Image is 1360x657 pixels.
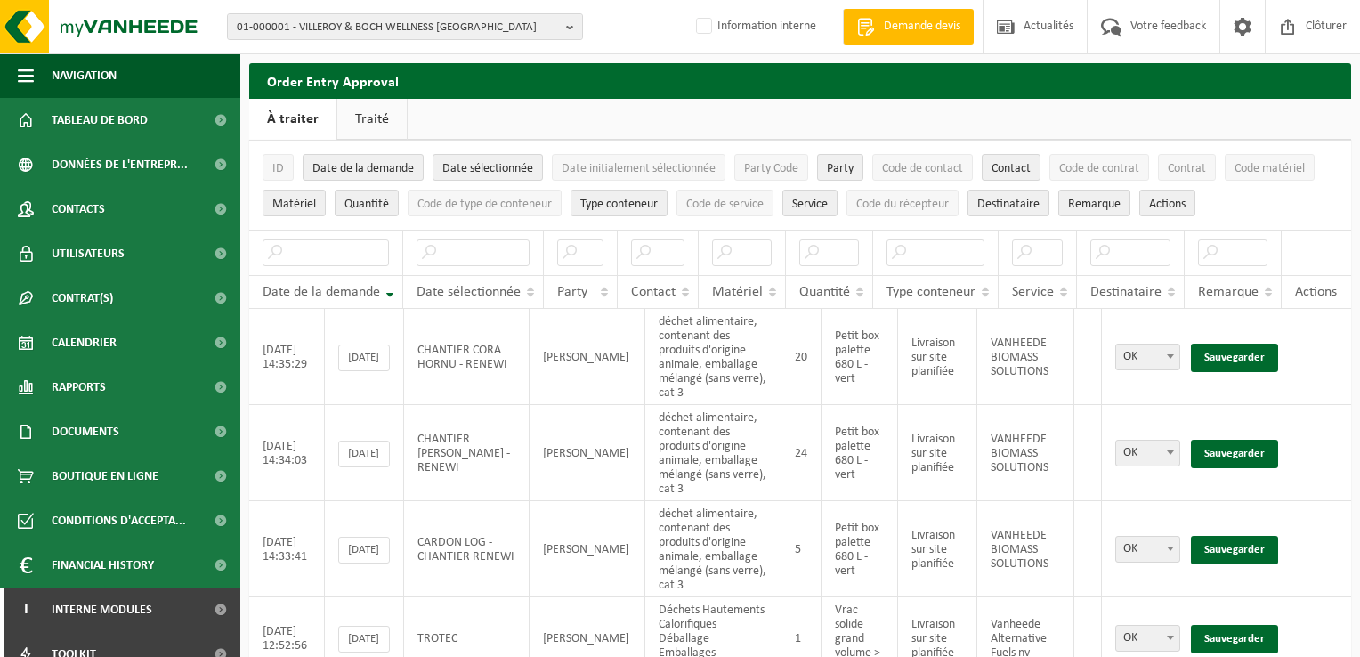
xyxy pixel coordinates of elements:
td: [DATE] 14:34:03 [249,405,325,501]
span: Type conteneur [580,198,658,211]
td: VANHEEDE BIOMASS SOLUTIONS [977,405,1074,501]
button: Code de contactCode de contact: Activate to sort [872,154,973,181]
span: Destinataire [1090,285,1162,299]
td: déchet alimentaire, contenant des produits d'origine animale, emballage mélangé (sans verre), cat 3 [645,405,781,501]
button: Code de contratCode de contrat: Activate to sort [1049,154,1149,181]
span: Utilisateurs [52,231,125,276]
span: Service [792,198,828,211]
span: Remarque [1068,198,1121,211]
button: Code matérielCode matériel: Activate to sort [1225,154,1315,181]
span: OK [1116,345,1179,369]
button: Party CodeParty Code: Activate to sort [734,154,808,181]
td: VANHEEDE BIOMASS SOLUTIONS [977,501,1074,597]
span: 01-000001 - VILLEROY & BOCH WELLNESS [GEOGRAPHIC_DATA] [237,14,559,41]
td: [PERSON_NAME] [530,309,645,405]
span: ID [272,162,284,175]
span: OK [1116,626,1179,651]
td: [PERSON_NAME] [530,501,645,597]
td: 20 [781,309,822,405]
span: Calendrier [52,320,117,365]
span: Code de type de conteneur [417,198,552,211]
span: Actions [1295,285,1337,299]
button: Code du récepteurCode du récepteur: Activate to sort [846,190,959,216]
td: Petit box palette 680 L - vert [822,309,898,405]
span: Party [557,285,587,299]
a: Traité [337,99,407,140]
span: Contact [631,285,676,299]
td: CARDON LOG - CHANTIER RENEWI [404,501,529,597]
span: Code de contact [882,162,963,175]
span: Type conteneur [886,285,975,299]
button: Actions [1139,190,1195,216]
label: Information interne [692,13,816,40]
button: Date initialement sélectionnéeDate initialement sélectionnée: Activate to sort [552,154,725,181]
span: Code du récepteur [856,198,949,211]
a: Sauvegarder [1191,440,1278,468]
span: Code de service [686,198,764,211]
span: Tableau de bord [52,98,148,142]
span: Date initialement sélectionnée [562,162,716,175]
td: CHANTIER [PERSON_NAME] - RENEWI [404,405,529,501]
span: OK [1116,537,1179,562]
button: ContratContrat: Activate to sort [1158,154,1216,181]
button: RemarqueRemarque: Activate to sort [1058,190,1130,216]
button: Date sélectionnéeDate sélectionnée: Activate to sort [433,154,543,181]
button: ServiceService: Activate to sort [782,190,838,216]
span: I [18,588,34,632]
span: Party [827,162,854,175]
span: OK [1116,441,1179,466]
span: Code de contrat [1059,162,1139,175]
span: Contacts [52,187,105,231]
span: Date de la demande [312,162,414,175]
span: Service [1012,285,1054,299]
span: Contrat [1168,162,1206,175]
button: Type conteneurType conteneur: Activate to sort [571,190,668,216]
td: CHANTIER CORA HORNU - RENEWI [404,309,529,405]
span: Boutique en ligne [52,454,158,499]
span: Financial History [52,543,154,588]
span: Matériel [272,198,316,211]
td: [DATE] 14:33:41 [249,501,325,597]
span: Destinataire [977,198,1040,211]
button: 01-000001 - VILLEROY & BOCH WELLNESS [GEOGRAPHIC_DATA] [227,13,583,40]
td: déchet alimentaire, contenant des produits d'origine animale, emballage mélangé (sans verre), cat 3 [645,501,781,597]
button: IDID: Activate to sort [263,154,294,181]
td: [DATE] 14:35:29 [249,309,325,405]
td: 24 [781,405,822,501]
span: Données de l'entrepr... [52,142,188,187]
span: Quantité [799,285,850,299]
td: Petit box palette 680 L - vert [822,501,898,597]
span: Matériel [712,285,763,299]
td: [PERSON_NAME] [530,405,645,501]
td: VANHEEDE BIOMASS SOLUTIONS [977,309,1074,405]
a: Demande devis [843,9,974,45]
span: Code matériel [1235,162,1305,175]
td: 5 [781,501,822,597]
a: Sauvegarder [1191,536,1278,564]
span: OK [1115,440,1180,466]
td: Petit box palette 680 L - vert [822,405,898,501]
span: OK [1115,344,1180,370]
span: Conditions d'accepta... [52,499,186,543]
button: DestinataireDestinataire : Activate to sort [967,190,1049,216]
span: Demande devis [879,18,965,36]
button: Date de la demandeDate de la demande: Activate to remove sorting [303,154,424,181]
span: OK [1115,536,1180,563]
button: QuantitéQuantité: Activate to sort [335,190,399,216]
button: ContactContact: Activate to sort [982,154,1040,181]
span: Rapports [52,365,106,410]
a: Sauvegarder [1191,625,1278,653]
span: OK [1115,625,1180,652]
span: Actions [1149,198,1186,211]
h2: Order Entry Approval [249,63,1351,98]
span: Interne modules [52,588,152,632]
a: À traiter [249,99,336,140]
span: Contrat(s) [52,276,113,320]
td: déchet alimentaire, contenant des produits d'origine animale, emballage mélangé (sans verre), cat 3 [645,309,781,405]
button: Code de serviceCode de service: Activate to sort [676,190,773,216]
span: Contact [992,162,1031,175]
td: Livraison sur site planifiée [898,309,978,405]
span: Navigation [52,53,117,98]
td: Livraison sur site planifiée [898,501,978,597]
span: Remarque [1198,285,1259,299]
